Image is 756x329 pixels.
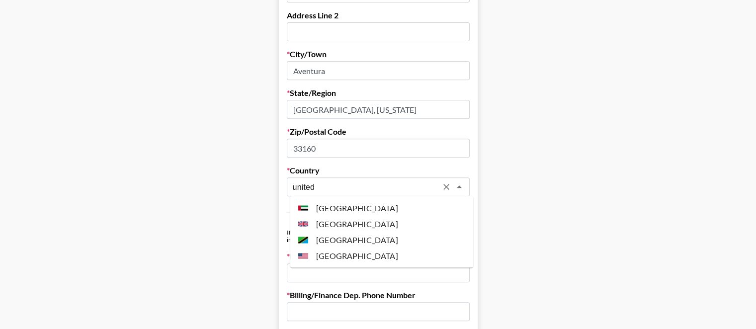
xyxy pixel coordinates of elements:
[287,10,470,20] label: Address Line 2
[290,216,473,232] li: [GEOGRAPHIC_DATA]
[290,232,473,247] li: [GEOGRAPHIC_DATA]
[287,290,470,300] label: Billing/Finance Dep. Phone Number
[290,200,473,216] li: [GEOGRAPHIC_DATA]
[290,247,473,263] li: [GEOGRAPHIC_DATA]
[439,180,453,194] button: Clear
[287,88,470,98] label: State/Region
[287,49,470,59] label: City/Town
[287,165,470,175] label: Country
[452,180,466,194] button: Close
[287,229,470,244] div: If you don't have a billing department, enter your own info below instead.
[287,127,470,137] label: Zip/Postal Code
[287,251,470,261] label: Billing/Finance Dep. Email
